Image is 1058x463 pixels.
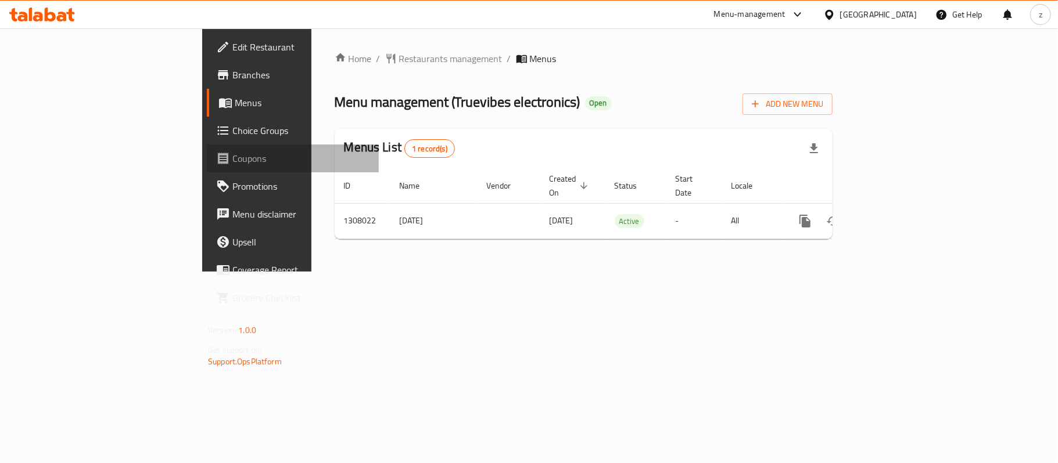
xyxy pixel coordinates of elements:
a: Coupons [207,144,379,172]
a: Promotions [207,172,379,200]
button: Change Status [819,207,847,235]
div: Export file [800,135,828,162]
span: Restaurants management [399,52,503,66]
th: Actions [782,168,912,204]
a: Menu disclaimer [207,200,379,228]
span: Coupons [232,151,370,165]
h2: Menus List [344,139,455,158]
span: Menus [235,96,370,110]
span: Grocery Checklist [232,291,370,305]
span: 1.0.0 [238,323,256,338]
span: Add New Menu [752,97,823,111]
td: All [722,203,782,238]
a: Coverage Report [207,256,379,284]
span: 1 record(s) [405,143,454,154]
span: Locale [731,179,768,193]
div: Active [615,214,644,228]
nav: breadcrumb [335,52,833,66]
a: Edit Restaurant [207,33,379,61]
span: Name [400,179,435,193]
div: Open [585,96,612,110]
table: enhanced table [335,168,912,239]
div: Total records count [404,139,455,158]
span: Coverage Report [232,263,370,277]
span: [DATE] [550,213,573,228]
span: Upsell [232,235,370,249]
span: ID [344,179,366,193]
span: Branches [232,68,370,82]
span: Get support on: [208,342,261,357]
button: Add New Menu [743,93,833,115]
span: Vendor [487,179,526,193]
a: Menus [207,89,379,117]
a: Grocery Checklist [207,284,379,312]
span: z [1039,8,1042,21]
span: Active [615,215,644,228]
span: Open [585,98,612,108]
span: Status [615,179,652,193]
span: Edit Restaurant [232,40,370,54]
a: Choice Groups [207,117,379,144]
span: Version: [208,323,236,338]
button: more [791,207,819,235]
div: Menu-management [714,8,786,21]
span: Menus [530,52,557,66]
a: Branches [207,61,379,89]
a: Upsell [207,228,379,256]
a: Support.OpsPlatform [208,354,282,369]
span: Menu disclaimer [232,207,370,221]
td: - [666,203,722,238]
li: / [507,52,511,66]
td: [DATE] [390,203,478,238]
span: Start Date [676,172,708,200]
div: [GEOGRAPHIC_DATA] [840,8,917,21]
span: Menu management ( Truevibes electronics ) [335,89,580,115]
a: Restaurants management [385,52,503,66]
span: Promotions [232,179,370,193]
span: Choice Groups [232,124,370,138]
span: Created On [550,172,591,200]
